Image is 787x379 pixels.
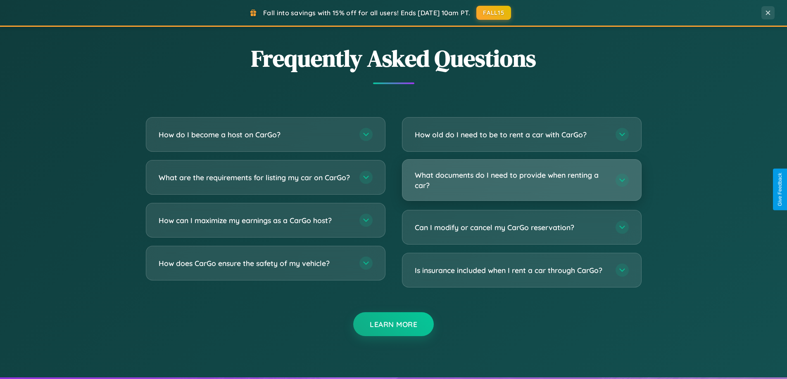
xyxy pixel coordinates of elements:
h3: Is insurance included when I rent a car through CarGo? [415,265,607,275]
h3: How can I maximize my earnings as a CarGo host? [159,215,351,226]
div: Give Feedback [777,173,783,206]
h3: How do I become a host on CarGo? [159,129,351,140]
button: Learn More [353,312,434,336]
h3: What documents do I need to provide when renting a car? [415,170,607,190]
span: Fall into savings with 15% off for all users! Ends [DATE] 10am PT. [263,9,470,17]
h2: Frequently Asked Questions [146,42,642,74]
h3: How old do I need to be to rent a car with CarGo? [415,129,607,140]
h3: What are the requirements for listing my car on CarGo? [159,172,351,183]
h3: Can I modify or cancel my CarGo reservation? [415,222,607,233]
button: FALL15 [476,6,511,20]
h3: How does CarGo ensure the safety of my vehicle? [159,258,351,268]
